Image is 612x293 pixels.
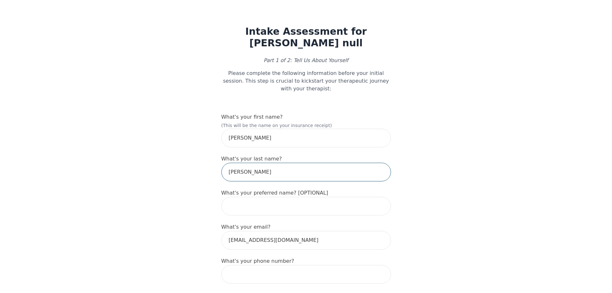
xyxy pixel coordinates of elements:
h1: Intake Assessment for [PERSON_NAME] null [221,26,391,49]
p: Part 1 of 2: Tell Us About Yourself [221,57,391,64]
label: What's your first name? [221,114,283,120]
label: What's your preferred name? [OPTIONAL] [221,190,328,196]
label: What's your email? [221,224,271,230]
label: What's your phone number? [221,258,294,264]
p: Please complete the following information before your initial session. This step is crucial to ki... [221,69,391,93]
p: (This will be the name on your insurance receipt) [221,122,391,129]
label: What's your last name? [221,156,282,162]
